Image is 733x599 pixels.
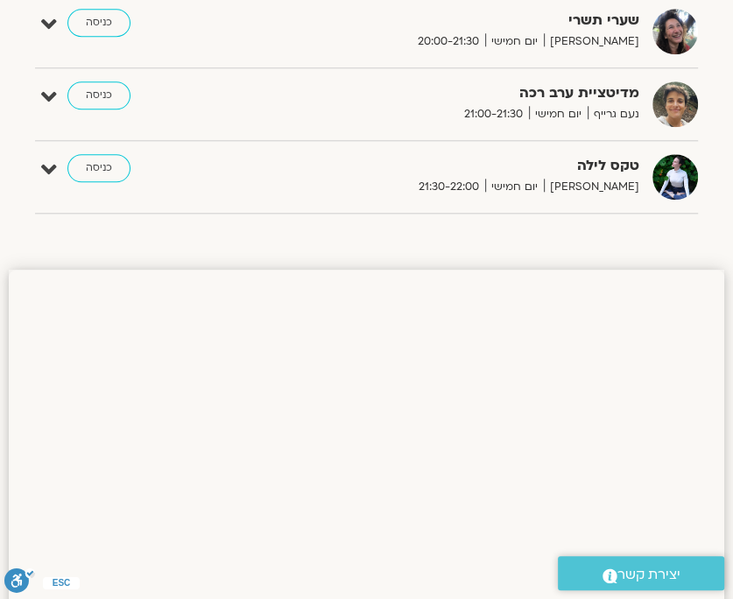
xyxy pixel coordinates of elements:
a: יצירת קשר [558,556,724,590]
span: 21:30-22:00 [412,178,485,196]
strong: שערי תשרי [274,9,639,32]
span: יום חמישי [485,178,544,196]
span: נעם גרייף [588,105,639,123]
span: 20:00-21:30 [412,32,485,51]
span: יצירת קשר [617,563,680,587]
strong: מדיטציית ערב רכה [274,81,639,105]
span: 21:00-21:30 [458,105,529,123]
span: יום חמישי [529,105,588,123]
strong: טקס לילה [274,154,639,178]
span: [PERSON_NAME] [544,178,639,196]
a: כניסה [67,154,130,182]
span: יום חמישי [485,32,544,51]
span: [PERSON_NAME] [544,32,639,51]
a: כניסה [67,9,130,37]
a: כניסה [67,81,130,109]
